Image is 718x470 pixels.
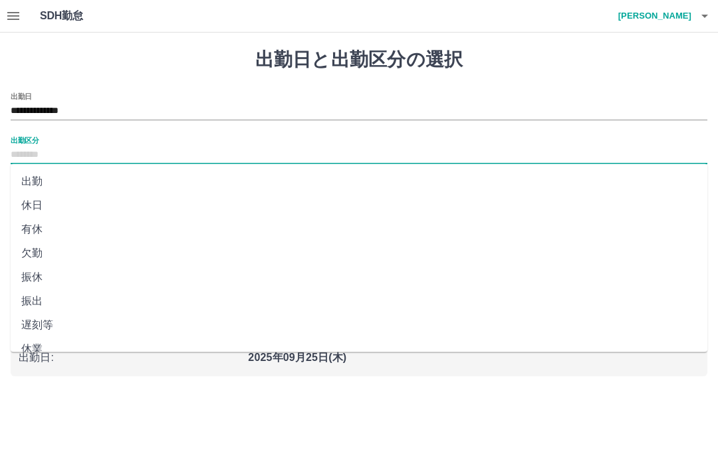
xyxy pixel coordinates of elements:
[11,265,707,289] li: 振休
[19,350,240,366] p: 出勤日 :
[11,313,707,337] li: 遅刻等
[248,352,346,363] b: 2025年09月25日(木)
[11,337,707,361] li: 休業
[11,91,32,101] label: 出勤日
[11,289,707,313] li: 振出
[11,241,707,265] li: 欠勤
[11,193,707,217] li: 休日
[11,135,39,145] label: 出勤区分
[11,170,707,193] li: 出勤
[11,49,707,71] h1: 出勤日と出勤区分の選択
[11,217,707,241] li: 有休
